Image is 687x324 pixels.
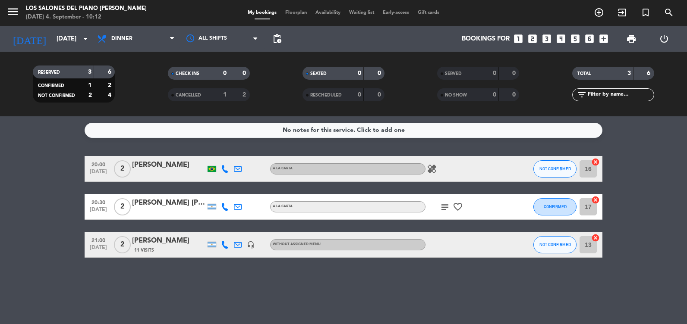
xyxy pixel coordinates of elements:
span: 11 Visits [134,247,154,254]
strong: 3 [88,69,91,75]
span: [DATE] [88,207,109,217]
i: turned_in_not [640,7,651,18]
i: healing [427,164,437,174]
i: looks_5 [570,33,581,44]
i: power_settings_new [659,34,669,44]
span: A LA CARTA [273,167,293,170]
strong: 0 [512,92,517,98]
i: cancel [591,158,600,166]
i: add_box [598,33,609,44]
input: Filter by name... [587,90,654,100]
span: CONFIRMED [544,204,567,209]
i: menu [6,5,19,18]
i: looks_one [513,33,524,44]
strong: 2 [108,82,113,88]
i: exit_to_app [617,7,627,18]
span: Dinner [111,36,132,42]
i: search [664,7,674,18]
span: Bookings for [462,35,510,43]
span: RESCHEDULED [310,93,342,97]
strong: 2 [88,92,92,98]
strong: 0 [378,92,383,98]
span: 2 [114,160,131,178]
i: favorite_border [453,202,463,212]
strong: 0 [243,70,248,76]
i: filter_list [577,90,587,100]
div: LOG OUT [648,26,681,52]
span: CANCELLED [176,93,201,97]
i: looks_4 [555,33,567,44]
span: SEATED [310,72,327,76]
span: 20:30 [88,197,109,207]
span: NO SHOW [445,93,467,97]
span: A LA CARTA [273,205,293,208]
i: looks_two [527,33,538,44]
span: Early-access [378,10,413,15]
strong: 0 [223,70,227,76]
div: [PERSON_NAME] [132,159,205,171]
i: cancel [591,196,600,204]
i: [DATE] [6,29,52,48]
span: Availability [311,10,345,15]
span: Floorplan [281,10,311,15]
i: looks_6 [584,33,595,44]
span: [DATE] [88,169,109,179]
span: SERVED [445,72,462,76]
div: [PERSON_NAME] [PERSON_NAME] [132,197,205,209]
button: NOT CONFIRMED [533,236,577,253]
strong: 2 [243,92,248,98]
span: Gift cards [413,10,444,15]
strong: 3 [627,70,631,76]
span: CONFIRMED [38,84,64,88]
span: My bookings [243,10,281,15]
div: No notes for this service. Click to add one [283,125,405,135]
i: cancel [591,234,600,242]
span: [DATE] [88,245,109,255]
strong: 1 [88,82,91,88]
span: TOTAL [577,72,591,76]
span: pending_actions [272,34,282,44]
button: NOT CONFIRMED [533,160,577,178]
strong: 4 [108,92,113,98]
span: RESERVED [38,70,60,75]
div: [DATE] 4. September - 10:12 [26,13,147,22]
strong: 6 [647,70,652,76]
strong: 6 [108,69,113,75]
strong: 0 [512,70,517,76]
strong: 0 [358,92,361,98]
strong: 0 [358,70,361,76]
i: add_circle_outline [594,7,604,18]
i: arrow_drop_down [80,34,91,44]
span: NOT CONFIRMED [38,93,75,98]
span: NOT CONFIRMED [539,242,571,247]
span: print [626,34,637,44]
span: Waiting list [345,10,378,15]
button: CONFIRMED [533,198,577,215]
span: Without assigned menu [273,243,321,246]
span: CHECK INS [176,72,199,76]
strong: 1 [223,92,227,98]
span: 21:00 [88,235,109,245]
strong: 0 [493,70,496,76]
i: headset_mic [247,241,255,249]
span: 2 [114,198,131,215]
span: 20:00 [88,159,109,169]
span: NOT CONFIRMED [539,166,571,171]
strong: 0 [378,70,383,76]
strong: 0 [493,92,496,98]
i: looks_3 [541,33,552,44]
button: menu [6,5,19,21]
div: [PERSON_NAME] [132,235,205,246]
i: subject [440,202,450,212]
span: 2 [114,236,131,253]
div: Los Salones del Piano [PERSON_NAME] [26,4,147,13]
